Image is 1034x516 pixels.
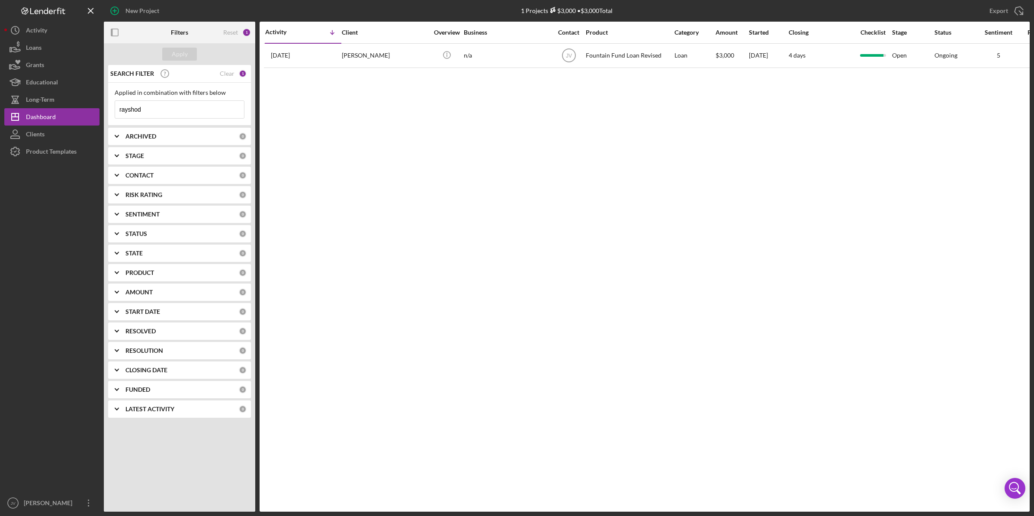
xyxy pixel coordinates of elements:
div: Product Templates [26,143,77,162]
div: 0 [239,269,247,277]
div: $3,000 [548,7,576,14]
b: SENTIMENT [125,211,160,218]
button: Product Templates [4,143,100,160]
div: Sentiment [977,29,1020,36]
div: Fountain Fund Loan Revised [586,44,672,67]
div: [PERSON_NAME] [22,494,78,514]
b: ARCHIVED [125,133,156,140]
b: START DATE [125,308,160,315]
b: STATUS [125,230,147,237]
b: STATE [125,250,143,257]
button: JV[PERSON_NAME] [4,494,100,512]
div: 0 [239,230,247,238]
b: STAGE [125,152,144,159]
div: Activity [26,22,47,41]
div: 0 [239,347,247,355]
text: JV [565,53,572,59]
div: Apply [172,48,188,61]
div: 0 [239,171,247,179]
div: 0 [239,405,247,413]
div: Open Intercom Messenger [1005,478,1025,499]
div: Clear [220,70,234,77]
b: CONTACT [125,172,154,179]
div: Stage [892,29,934,36]
div: 1 [239,70,247,77]
div: 0 [239,386,247,393]
div: 0 [239,366,247,374]
b: RISK RATING [125,191,162,198]
div: Business [464,29,550,36]
div: 0 [239,152,247,160]
b: RESOLVED [125,328,156,335]
text: JV [10,501,16,506]
div: [DATE] [749,44,788,67]
div: Applied in combination with filters below [115,89,244,96]
div: Checklist [854,29,891,36]
b: Filters [171,29,188,36]
button: Long-Term [4,91,100,108]
time: 2025-08-01 13:19 [271,52,290,59]
div: Amount [716,29,748,36]
div: Reset [223,29,238,36]
div: Grants [26,56,44,76]
div: 0 [239,249,247,257]
b: FUNDED [125,386,150,393]
div: Contact [552,29,585,36]
b: SEARCH FILTER [110,70,154,77]
div: Dashboard [26,108,56,128]
div: 0 [239,308,247,316]
div: 0 [239,132,247,140]
div: 0 [239,191,247,199]
button: Dashboard [4,108,100,126]
b: LATEST ACTIVITY [125,406,174,413]
button: Apply [162,48,197,61]
b: CLOSING DATE [125,367,167,374]
div: 1 Projects • $3,000 Total [521,7,613,14]
button: Export [981,2,1030,19]
div: Open [892,44,934,67]
div: 5 [977,52,1020,59]
time: 4 days [789,52,806,59]
div: 0 [239,210,247,218]
div: Product [586,29,672,36]
div: 0 [239,288,247,296]
b: AMOUNT [125,289,153,296]
div: Status [934,29,976,36]
div: New Project [125,2,159,19]
div: n/a [464,44,550,67]
b: RESOLUTION [125,347,163,354]
button: Clients [4,126,100,143]
div: Long-Term [26,91,55,110]
div: Educational [26,74,58,93]
div: Overview [430,29,463,36]
div: Export [989,2,1008,19]
span: $3,000 [716,52,734,59]
div: Activity [265,29,303,35]
div: Started [749,29,788,36]
b: PRODUCT [125,269,154,276]
div: Ongoing [934,52,957,59]
div: Loan [674,44,715,67]
button: Loans [4,39,100,56]
button: Educational [4,74,100,91]
div: Client [342,29,428,36]
button: New Project [104,2,168,19]
div: Loans [26,39,42,58]
button: Grants [4,56,100,74]
div: [PERSON_NAME] [342,44,428,67]
div: 1 [242,28,251,37]
div: Category [674,29,715,36]
div: 0 [239,327,247,335]
button: Activity [4,22,100,39]
div: Clients [26,126,45,145]
div: Closing [789,29,854,36]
